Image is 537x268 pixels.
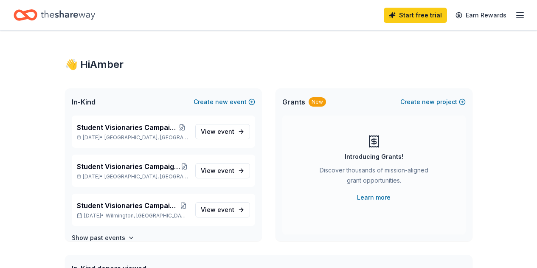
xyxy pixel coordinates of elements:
[282,97,305,107] span: Grants
[201,205,234,215] span: View
[384,8,447,23] a: Start free trial
[217,167,234,174] span: event
[309,97,326,107] div: New
[77,212,188,219] p: [DATE] •
[77,200,179,211] span: Student Visionaries Campaign Workshop ([US_STATE])
[77,122,176,133] span: Student Visionaries Campaign Workshop
[77,173,188,180] p: [DATE] •
[72,233,125,243] h4: Show past events
[77,134,188,141] p: [DATE] •
[450,8,512,23] a: Earn Rewards
[422,97,435,107] span: new
[77,161,180,172] span: Student Visionaries Campaign Workshop ([GEOGRAPHIC_DATA])
[72,97,96,107] span: In-Kind
[345,152,403,162] div: Introducing Grants!
[316,165,432,189] div: Discover thousands of mission-aligned grant opportunities.
[201,127,234,137] span: View
[194,97,255,107] button: Createnewevent
[195,202,250,217] a: View event
[72,233,135,243] button: Show past events
[217,206,234,213] span: event
[104,173,188,180] span: [GEOGRAPHIC_DATA], [GEOGRAPHIC_DATA]
[65,58,472,71] div: 👋 Hi Amber
[217,128,234,135] span: event
[195,163,250,178] a: View event
[14,5,95,25] a: Home
[400,97,466,107] button: Createnewproject
[104,134,188,141] span: [GEOGRAPHIC_DATA], [GEOGRAPHIC_DATA]
[215,97,228,107] span: new
[357,192,391,203] a: Learn more
[106,212,188,219] span: Wilmington, [GEOGRAPHIC_DATA]
[195,124,250,139] a: View event
[201,166,234,176] span: View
